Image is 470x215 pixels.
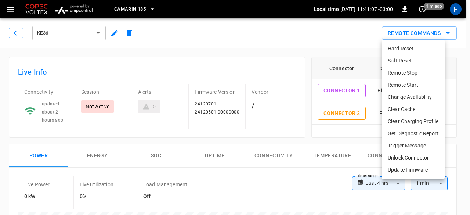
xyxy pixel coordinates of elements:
[382,79,445,91] li: Remote Start
[382,91,445,103] li: Change Availability
[382,103,445,115] li: Clear Cache
[382,67,445,79] li: Remote Stop
[382,164,445,176] li: Update Firmware
[382,128,445,140] li: Get Diagnostic Report
[382,140,445,152] li: Trigger Message
[382,55,445,67] li: Soft Reset
[382,152,445,164] li: Unlock Connector
[382,115,445,128] li: Clear Charging Profile
[382,43,445,55] li: Hard Reset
